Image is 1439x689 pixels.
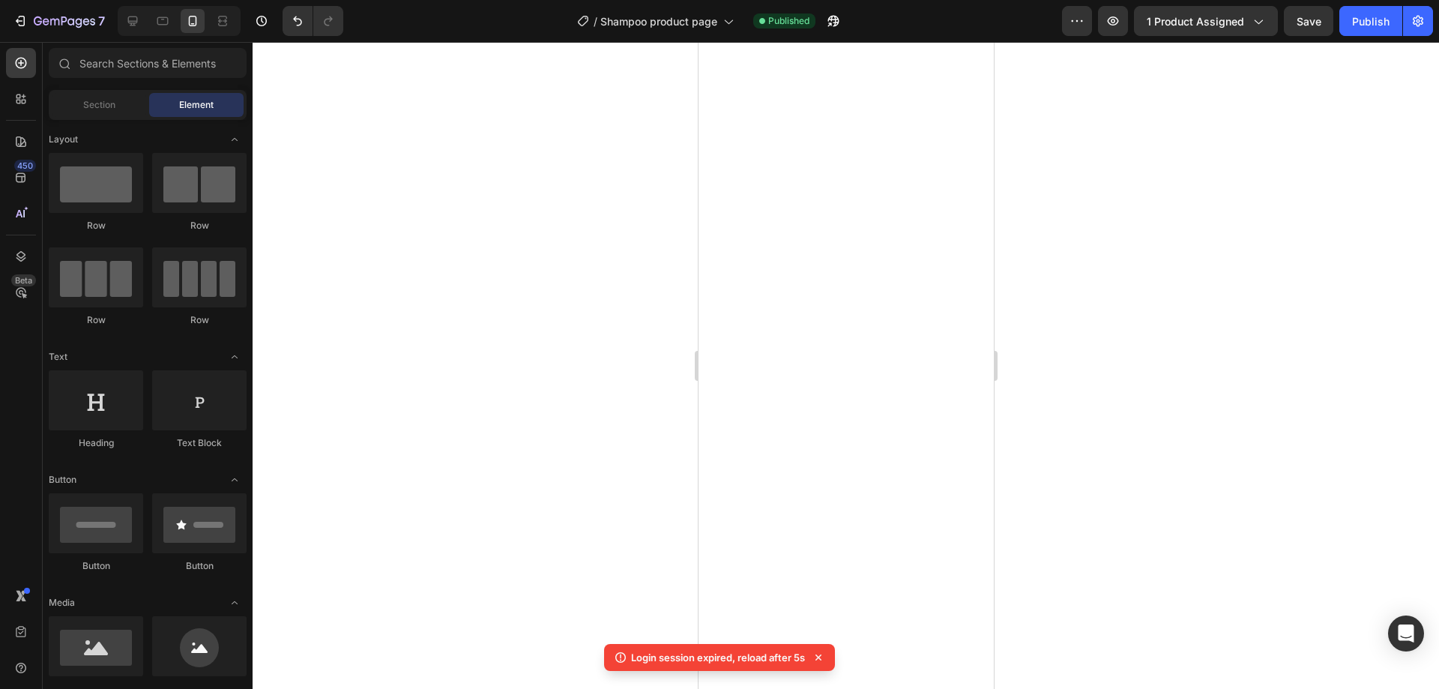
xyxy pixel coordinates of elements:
[49,559,143,573] div: Button
[152,313,247,327] div: Row
[11,274,36,286] div: Beta
[223,345,247,369] span: Toggle open
[699,42,994,689] iframe: Design area
[152,559,247,573] div: Button
[631,650,805,665] p: Login session expired, reload after 5s
[49,350,67,364] span: Text
[594,13,597,29] span: /
[223,591,247,615] span: Toggle open
[1147,13,1244,29] span: 1 product assigned
[49,473,76,487] span: Button
[49,313,143,327] div: Row
[1339,6,1402,36] button: Publish
[83,98,115,112] span: Section
[1388,616,1424,652] div: Open Intercom Messenger
[1284,6,1333,36] button: Save
[49,133,78,146] span: Layout
[98,12,105,30] p: 7
[768,14,809,28] span: Published
[49,596,75,610] span: Media
[179,98,214,112] span: Element
[223,468,247,492] span: Toggle open
[6,6,112,36] button: 7
[1352,13,1390,29] div: Publish
[14,160,36,172] div: 450
[283,6,343,36] div: Undo/Redo
[152,436,247,450] div: Text Block
[1297,15,1321,28] span: Save
[1134,6,1278,36] button: 1 product assigned
[600,13,717,29] span: Shampoo product page
[223,127,247,151] span: Toggle open
[49,48,247,78] input: Search Sections & Elements
[152,219,247,232] div: Row
[49,219,143,232] div: Row
[49,436,143,450] div: Heading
